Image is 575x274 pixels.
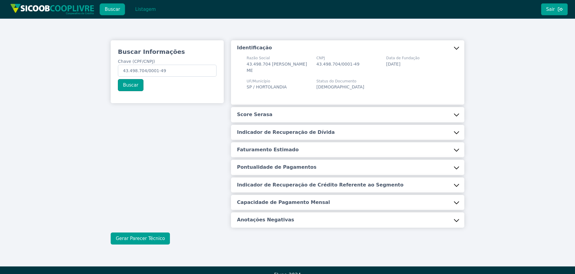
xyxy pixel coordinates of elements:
[237,199,330,206] h5: Capacidade de Pagamento Mensal
[118,65,217,77] input: Chave (CPF/CNPJ)
[231,125,464,140] button: Indicador de Recuperação de Dívida
[316,85,364,89] span: [DEMOGRAPHIC_DATA]
[316,55,359,61] span: CNPJ
[118,48,217,56] h3: Buscar Informações
[237,45,272,51] h5: Identificação
[231,177,464,192] button: Indicador de Recuperação de Crédito Referente ao Segmento
[231,160,464,175] button: Pontualidade de Pagamentos
[118,79,143,91] button: Buscar
[237,146,299,153] h5: Faturamento Estimado
[237,111,272,118] h5: Score Serasa
[316,79,364,84] span: Status do Documento
[386,62,400,66] span: [DATE]
[100,3,125,15] button: Buscar
[118,59,155,64] span: Chave (CPF/CNPJ)
[237,182,404,188] h5: Indicador de Recuperação de Crédito Referente ao Segmento
[237,217,294,223] h5: Anotações Negativas
[247,79,287,84] span: UF/Município
[130,3,161,15] button: Listagem
[231,212,464,227] button: Anotações Negativas
[231,107,464,122] button: Score Serasa
[386,55,420,61] span: Data de Fundação
[237,164,316,171] h5: Pontualidade de Pagamentos
[541,3,568,15] button: Sair
[316,62,359,66] span: 43.498.704/0001-49
[231,40,464,55] button: Identificação
[10,4,94,15] img: img/sicoob_cooplivre.png
[247,62,307,73] span: 43.498.704 [PERSON_NAME] ME
[237,129,335,136] h5: Indicador de Recuperação de Dívida
[231,142,464,157] button: Faturamento Estimado
[247,85,287,89] span: SP / HORTOLANDIA
[247,55,309,61] span: Razão Social
[111,232,170,245] button: Gerar Parecer Técnico
[231,195,464,210] button: Capacidade de Pagamento Mensal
